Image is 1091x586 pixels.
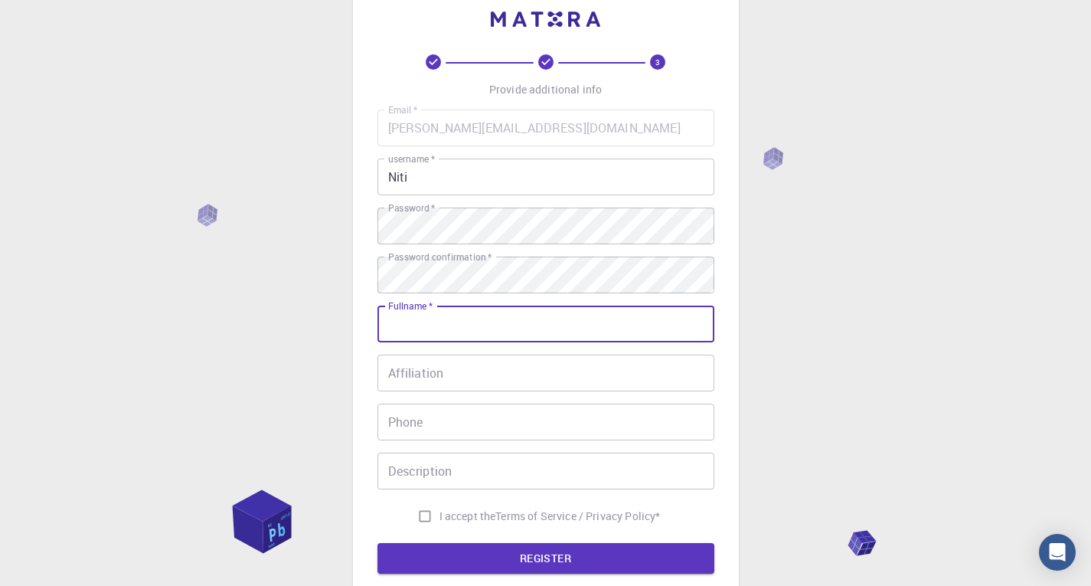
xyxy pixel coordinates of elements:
[388,250,492,264] label: Password confirmation
[489,82,602,97] p: Provide additional info
[495,509,660,524] a: Terms of Service / Privacy Policy*
[388,152,435,165] label: username
[388,103,417,116] label: Email
[655,57,660,67] text: 3
[495,509,660,524] p: Terms of Service / Privacy Policy *
[388,300,433,313] label: Fullname
[1039,534,1076,571] div: Open Intercom Messenger
[377,543,714,574] button: REGISTER
[388,201,435,214] label: Password
[439,509,496,524] span: I accept the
